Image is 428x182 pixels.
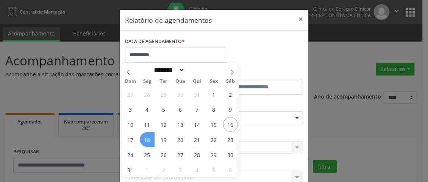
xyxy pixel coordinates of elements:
span: Julho 31, 2025 [190,87,205,102]
span: Agosto 5, 2025 [156,102,171,117]
span: Setembro 3, 2025 [173,162,188,177]
span: Agosto 4, 2025 [140,102,155,117]
span: Agosto 29, 2025 [206,147,221,162]
span: Setembro 1, 2025 [140,162,155,177]
span: Agosto 19, 2025 [156,132,171,147]
span: Julho 29, 2025 [156,87,171,102]
span: Agosto 28, 2025 [190,147,205,162]
span: Agosto 27, 2025 [173,147,188,162]
span: Agosto 24, 2025 [123,147,138,162]
span: Qua [172,79,189,84]
span: Agosto 25, 2025 [140,147,155,162]
span: Agosto 21, 2025 [190,132,205,147]
span: Agosto 12, 2025 [156,117,171,132]
span: Setembro 2, 2025 [156,162,171,177]
span: Julho 27, 2025 [123,87,138,102]
button: Close [293,10,308,28]
span: Agosto 17, 2025 [123,132,138,147]
span: Agosto 18, 2025 [140,132,155,147]
span: Agosto 7, 2025 [190,102,205,117]
span: Julho 30, 2025 [173,87,188,102]
span: Agosto 15, 2025 [206,117,221,132]
span: Agosto 23, 2025 [223,132,238,147]
h5: Relatório de agendamentos [125,15,212,25]
input: Year [184,66,209,74]
span: Agosto 8, 2025 [206,102,221,117]
span: Agosto 11, 2025 [140,117,155,132]
span: Julho 28, 2025 [140,87,155,102]
span: Ter [155,79,172,84]
span: Agosto 30, 2025 [223,147,238,162]
span: Agosto 13, 2025 [173,117,188,132]
span: Agosto 1, 2025 [206,87,221,102]
label: ATÉ [216,68,303,80]
span: Agosto 16, 2025 [223,117,238,132]
span: Seg [139,79,155,84]
span: Sáb [222,79,239,84]
span: Agosto 14, 2025 [190,117,205,132]
span: Setembro 5, 2025 [206,162,221,177]
span: Agosto 22, 2025 [206,132,221,147]
span: Agosto 6, 2025 [173,102,188,117]
select: Month [151,66,184,74]
span: Setembro 4, 2025 [190,162,205,177]
span: Setembro 6, 2025 [223,162,238,177]
span: Agosto 10, 2025 [123,117,138,132]
span: Agosto 9, 2025 [223,102,238,117]
span: Agosto 26, 2025 [156,147,171,162]
span: Agosto 20, 2025 [173,132,188,147]
span: Sex [205,79,222,84]
span: Agosto 3, 2025 [123,102,138,117]
span: Agosto 2, 2025 [223,87,238,102]
span: Qui [189,79,205,84]
span: Dom [122,79,139,84]
label: DATA DE AGENDAMENTO [125,36,184,48]
span: Agosto 31, 2025 [123,162,138,177]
